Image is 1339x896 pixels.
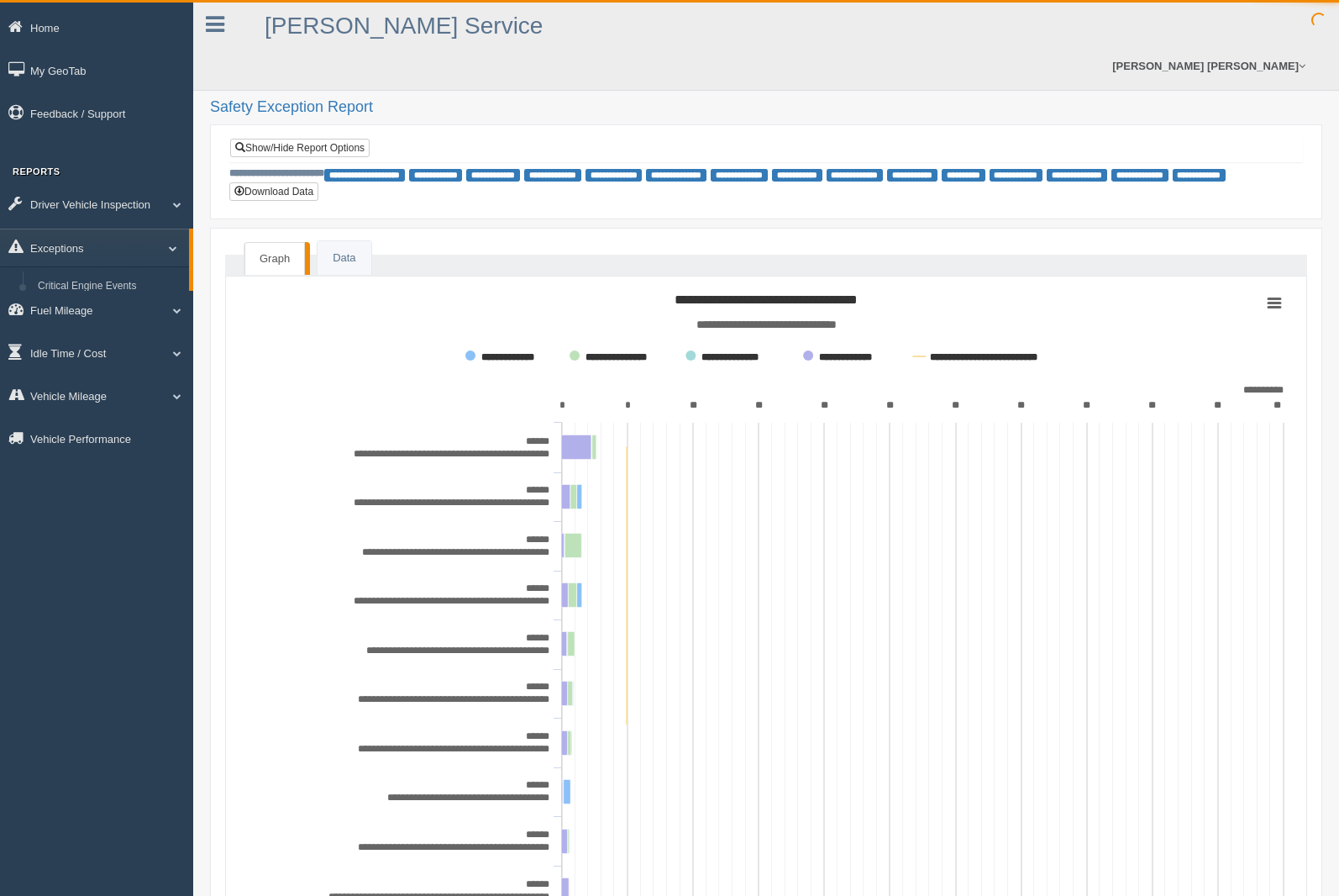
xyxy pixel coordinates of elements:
[244,242,305,276] a: Graph
[30,271,189,302] a: Critical Engine Events
[229,182,318,201] button: Download Data
[318,241,370,276] a: Data
[230,139,370,157] a: Show/Hide Report Options
[1104,42,1314,90] a: [PERSON_NAME] [PERSON_NAME]
[265,13,543,39] a: [PERSON_NAME] Service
